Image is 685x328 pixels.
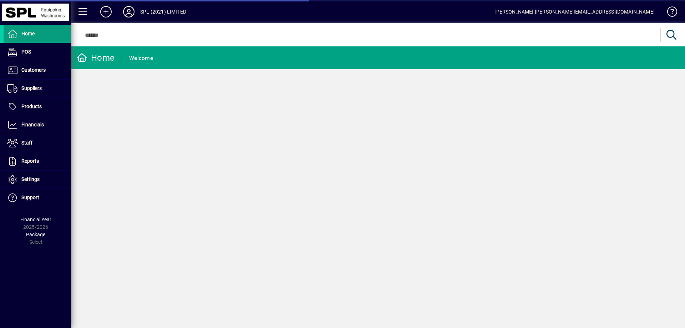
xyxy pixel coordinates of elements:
[77,52,115,64] div: Home
[129,52,153,64] div: Welcome
[4,80,71,97] a: Suppliers
[4,98,71,116] a: Products
[140,6,186,17] div: SPL (2021) LIMITED
[117,5,140,18] button: Profile
[21,158,39,164] span: Reports
[4,116,71,134] a: Financials
[21,104,42,109] span: Products
[21,176,40,182] span: Settings
[21,31,35,36] span: Home
[4,189,71,207] a: Support
[4,61,71,79] a: Customers
[4,152,71,170] a: Reports
[4,43,71,61] a: POS
[95,5,117,18] button: Add
[26,232,45,237] span: Package
[21,67,46,73] span: Customers
[21,49,31,55] span: POS
[20,217,51,222] span: Financial Year
[4,171,71,188] a: Settings
[21,140,32,146] span: Staff
[662,1,676,25] a: Knowledge Base
[4,134,71,152] a: Staff
[21,195,39,200] span: Support
[21,85,42,91] span: Suppliers
[494,6,655,17] div: [PERSON_NAME] [PERSON_NAME][EMAIL_ADDRESS][DOMAIN_NAME]
[21,122,44,127] span: Financials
